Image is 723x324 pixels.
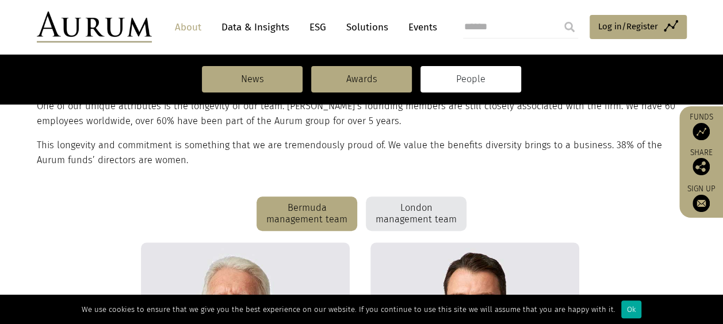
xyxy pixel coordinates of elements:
[311,66,412,92] a: Awards
[169,17,207,38] a: About
[37,11,152,43] img: Aurum
[590,15,687,39] a: Log in/Register
[693,195,710,212] img: Sign up to our newsletter
[257,196,357,231] div: Bermuda management team
[693,123,710,140] img: Access Funds
[403,17,437,38] a: Events
[685,149,717,175] div: Share
[685,112,717,140] a: Funds
[202,66,303,92] a: News
[366,196,466,231] div: London management team
[621,300,641,318] div: Ok
[685,184,717,212] a: Sign up
[558,16,581,38] input: Submit
[420,66,521,92] a: People
[304,17,332,38] a: ESG
[341,17,394,38] a: Solutions
[693,158,710,175] img: Share this post
[598,20,658,33] span: Log in/Register
[37,138,684,168] p: This longevity and commitment is something that we are tremendously proud of. We value the benefi...
[37,99,684,129] p: One of our unique attributes is the longevity of our team. [PERSON_NAME]’s founding members are s...
[216,17,295,38] a: Data & Insights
